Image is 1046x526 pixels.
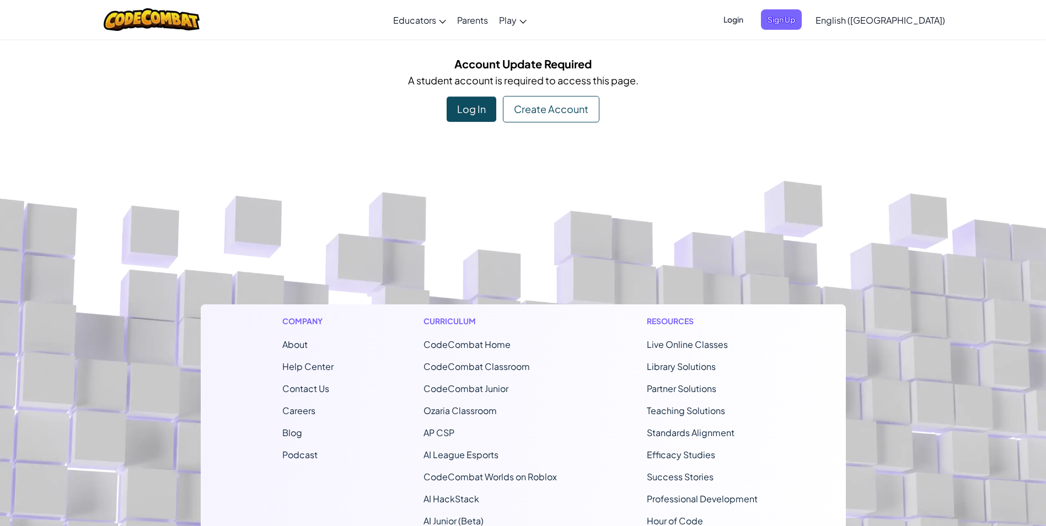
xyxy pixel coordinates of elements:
[423,315,557,327] h1: Curriculum
[393,14,436,26] span: Educators
[423,449,498,460] a: AI League Esports
[282,449,318,460] a: Podcast
[423,383,508,394] a: CodeCombat Junior
[499,14,517,26] span: Play
[503,96,599,122] div: Create Account
[647,339,728,350] a: Live Online Classes
[647,405,725,416] a: Teaching Solutions
[209,55,838,72] h5: Account Update Required
[447,96,496,122] div: Log In
[647,449,715,460] a: Efficacy Studies
[816,14,945,26] span: English ([GEOGRAPHIC_DATA])
[282,383,329,394] span: Contact Us
[209,72,838,88] p: A student account is required to access this page.
[388,5,452,35] a: Educators
[423,405,497,416] a: Ozaria Classroom
[282,361,334,372] a: Help Center
[282,405,315,416] a: Careers
[282,427,302,438] a: Blog
[647,471,714,482] a: Success Stories
[423,361,530,372] a: CodeCombat Classroom
[282,339,308,350] a: About
[810,5,951,35] a: English ([GEOGRAPHIC_DATA])
[647,315,764,327] h1: Resources
[761,9,802,30] button: Sign Up
[647,361,716,372] a: Library Solutions
[452,5,494,35] a: Parents
[423,493,479,504] a: AI HackStack
[423,339,511,350] span: CodeCombat Home
[647,427,734,438] a: Standards Alignment
[717,9,750,30] button: Login
[104,8,200,31] img: CodeCombat logo
[494,5,532,35] a: Play
[282,315,334,327] h1: Company
[423,427,454,438] a: AP CSP
[647,383,716,394] a: Partner Solutions
[423,471,557,482] a: CodeCombat Worlds on Roblox
[647,493,758,504] a: Professional Development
